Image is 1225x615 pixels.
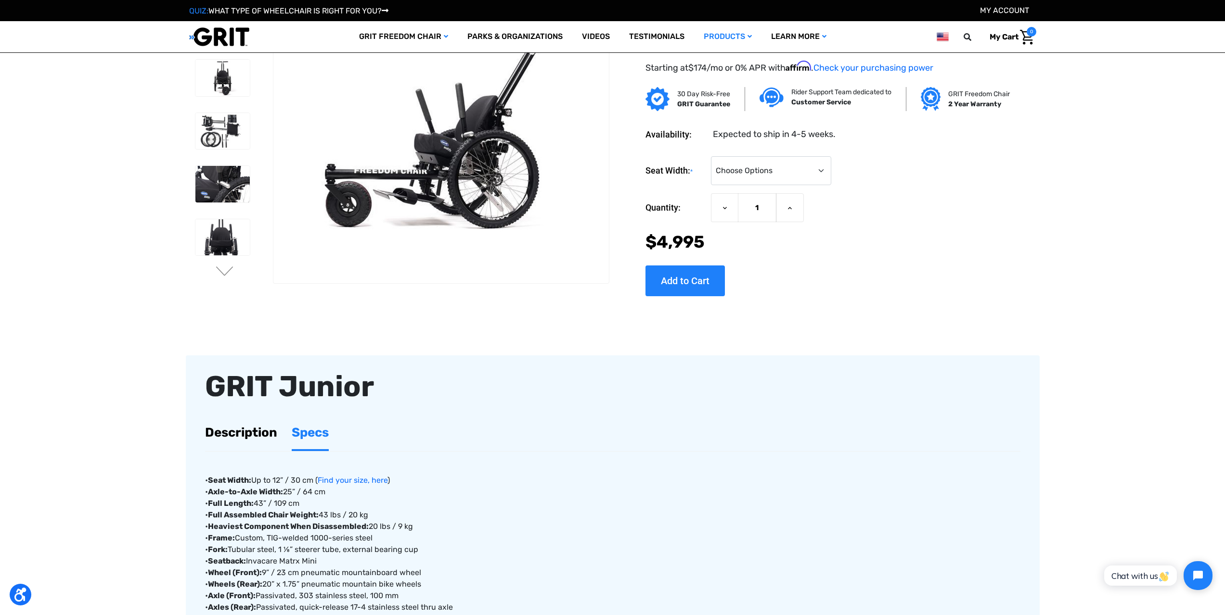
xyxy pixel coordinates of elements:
strong: Seatback: [208,556,246,565]
span: $4,995 [645,232,705,252]
strong: 2 Year Warranty [948,100,1001,108]
span: QUIZ: [189,6,208,15]
strong: Wheels (Rear): [208,579,262,589]
strong: Full Assembled Chair Weight: [208,510,319,519]
span: $174 [688,63,707,73]
strong: Frame: [208,533,235,542]
img: GRIT Junior: front view of kid-sized model of GRIT Freedom Chair all terrain wheelchair [195,60,250,96]
strong: GRIT Guarantee [677,100,730,108]
img: GRIT Junior: GRIT Freedom Chair all terrain wheelchair engineered specifically for kids [273,23,608,246]
p: GRIT Freedom Chair [948,89,1010,99]
label: Quantity: [645,193,706,222]
a: Cart with 0 items [982,27,1036,47]
span: 0 [1027,27,1036,37]
a: Description [205,416,277,449]
a: Find your size, here [318,476,387,485]
dt: Availability: [645,128,706,141]
a: Videos [572,21,619,52]
img: Grit freedom [921,87,941,111]
a: Account [980,6,1029,15]
a: Learn More [761,21,836,52]
strong: Heaviest Component When Disassembled: [208,522,369,531]
img: us.png [937,31,948,43]
strong: Axles (Rear): [208,602,256,612]
input: Search [968,27,982,47]
img: GRIT Guarantee [645,87,670,111]
img: GRIT All-Terrain Wheelchair and Mobility Equipment [189,27,249,47]
div: GRIT Junior [205,365,1020,408]
input: Add to Cart [645,265,725,296]
a: Products [694,21,761,52]
label: Seat Width: [645,156,706,186]
strong: Seat Width: [208,476,251,485]
dd: Expected to ship in 4-5 weeks. [713,128,836,141]
img: Cart [1020,30,1034,45]
img: GRIT Junior: close up front view of pediatric GRIT wheelchair with Invacare Matrx seat, levers, m... [195,219,250,256]
p: 30 Day Risk-Free [677,89,730,99]
img: GRIT Junior: close up of child-sized GRIT wheelchair with Invacare Matrx seat, levers, and wheels [195,166,250,202]
a: Check your purchasing power - Learn more about Affirm Financing (opens in modal) [813,63,933,73]
strong: Axle-to-Axle Width: [208,487,283,496]
a: QUIZ:WHAT TYPE OF WHEELCHAIR IS RIGHT FOR YOU? [189,6,388,15]
a: Testimonials [619,21,694,52]
a: Parks & Organizations [458,21,572,52]
strong: Full Length: [208,499,254,508]
p: Starting at /mo or 0% APR with . [645,61,1006,75]
a: GRIT Freedom Chair [349,21,458,52]
span: Affirm [786,61,811,71]
span: My Cart [990,32,1019,41]
strong: Customer Service [791,98,851,106]
strong: Axle (Front): [208,591,256,600]
strong: Fork: [208,545,228,554]
strong: Wheel (Front): [208,568,262,577]
p: Rider Support Team dedicated to [791,87,891,97]
a: Specs [292,416,329,449]
iframe: Tidio Chat [1094,553,1221,598]
button: Go to slide 2 of 3 [215,266,235,278]
img: GRIT Junior: disassembled child-specific GRIT Freedom Chair model with seatback, push handles, fo... [195,113,250,150]
img: Customer service [760,87,784,107]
